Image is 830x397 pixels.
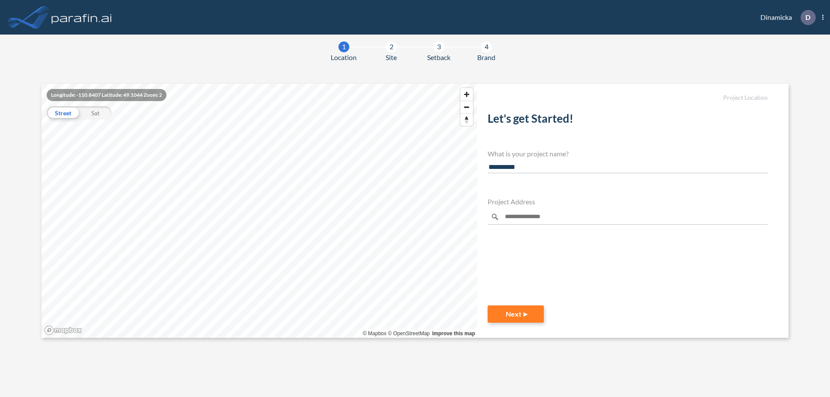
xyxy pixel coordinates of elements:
button: Reset bearing to north [460,113,473,126]
div: 2 [386,41,397,52]
a: OpenStreetMap [388,330,430,337]
h2: Let's get Started! [488,112,768,129]
div: Street [47,106,79,119]
p: D [805,13,811,21]
h5: Project Location [488,94,768,102]
span: Site [386,52,397,63]
canvas: Map [41,84,477,338]
div: 4 [481,41,492,52]
span: Location [331,52,357,63]
a: Mapbox [363,330,386,337]
div: Longitude: -110.8407 Latitude: 49.1044 Zoom: 2 [47,89,166,101]
button: Zoom out [460,101,473,113]
span: Brand [477,52,495,63]
input: Enter a location [488,209,768,225]
img: logo [50,9,114,26]
a: Mapbox homepage [44,325,82,335]
div: Sat [79,106,112,119]
div: 3 [434,41,444,52]
h4: Project Address [488,197,768,206]
span: Reset bearing to north [460,114,473,126]
button: Next [488,305,544,323]
div: 1 [338,41,349,52]
h4: What is your project name? [488,149,768,158]
div: Dinamicka [747,10,824,25]
span: Setback [427,52,450,63]
a: Improve this map [432,330,475,337]
button: Zoom in [460,88,473,101]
